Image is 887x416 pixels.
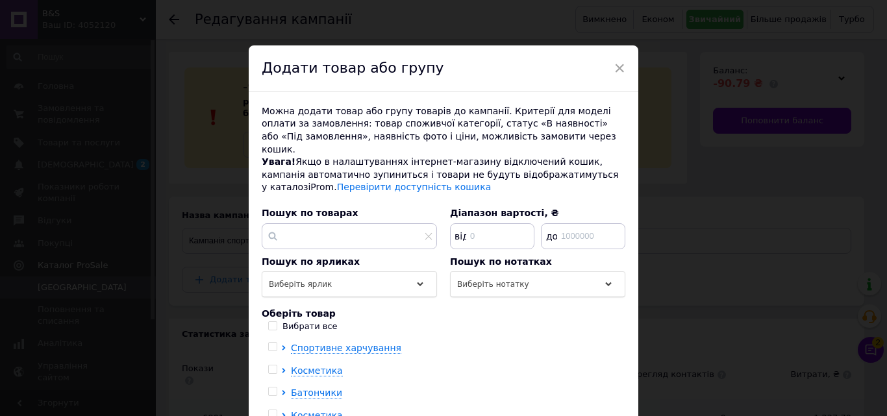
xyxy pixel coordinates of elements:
[291,387,342,398] span: Батончики
[262,308,336,319] span: Оберіть товар
[262,208,358,218] span: Пошук по товарах
[457,280,529,289] span: Виберіть нотатку
[542,230,558,243] span: до
[450,223,534,249] input: 0
[291,343,401,353] span: Спортивне харчування
[249,45,638,92] div: Додати товар або групу
[262,156,625,194] div: Якщо в налаштуваннях інтернет-магазину відключений кошик, кампанія автоматично зупиниться і товар...
[282,321,338,332] div: Вибрати все
[337,182,492,192] a: Перевірити доступність кошика
[614,57,625,79] span: ×
[269,280,332,289] span: Виберіть ярлик
[262,105,625,156] div: Можна додати товар або групу товарів до кампанії. Критерії для моделі оплати за замовлення: товар...
[262,156,295,167] span: Увага!
[541,223,625,249] input: 1000000
[450,208,559,218] span: Діапазон вартості, ₴
[291,365,343,376] span: Косметика
[450,256,552,267] span: Пошук по нотатках
[451,230,468,243] span: від
[262,256,360,267] span: Пошук по ярликах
